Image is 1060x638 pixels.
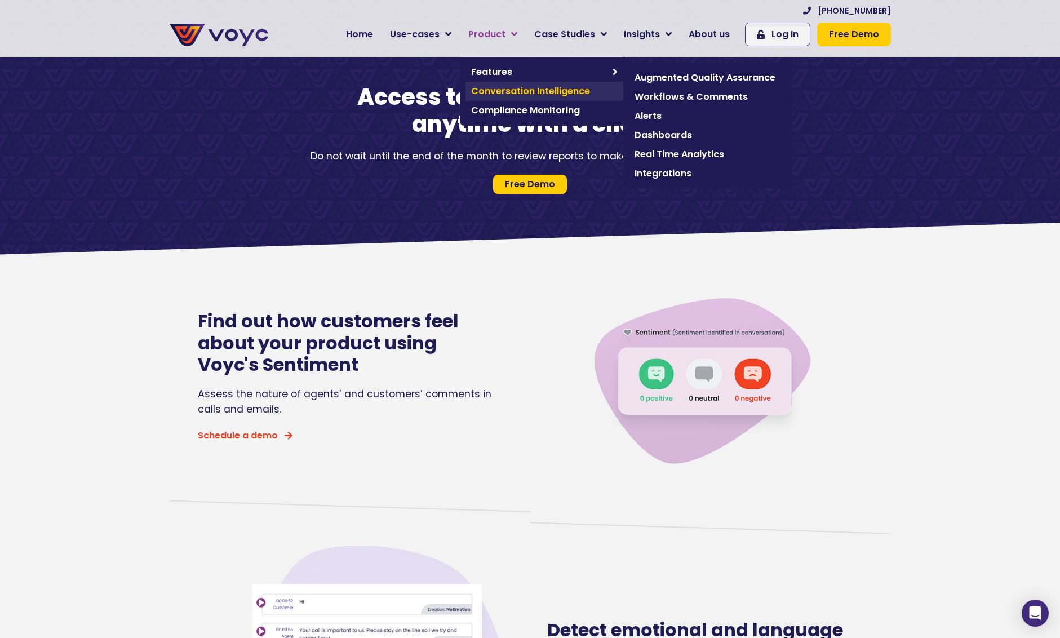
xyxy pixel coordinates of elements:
[635,71,781,85] span: Augmented Quality Assurance
[526,23,615,46] a: Case Studies
[198,387,496,417] div: Assess the nature of agents’ and customers’ comments in calls and emails.
[615,23,680,46] a: Insights
[689,28,730,41] span: About us
[817,23,891,46] a: Free Demo
[534,28,595,41] span: Case Studies
[277,149,784,163] div: Do not wait until the end of the month to review reports to make the necessary changes.
[803,5,891,17] a: [PHONE_NUMBER]
[624,28,660,41] span: Insights
[635,129,781,142] span: Dashboards
[382,23,460,46] a: Use-cases
[629,68,787,87] a: Augmented Quality Assurance
[771,28,799,41] span: Log In
[829,28,879,41] span: Free Demo
[471,85,618,98] span: Conversation Intelligence
[635,148,781,161] span: Real Time Analytics
[338,23,382,46] a: Home
[629,126,787,145] a: Dashboards
[198,311,496,375] h2: Find out how customers feel about your product using Voyc's Sentiment
[629,87,787,107] a: Workflows & Comments
[635,90,781,104] span: Workflows & Comments
[333,83,728,138] h1: Access to real-time analytics anytime with a click
[745,23,810,46] a: Log In
[629,145,787,164] a: Real Time Analytics
[818,5,891,17] span: [PHONE_NUMBER]
[170,24,268,46] img: voyc-full-logo
[505,180,555,189] span: Free Demo
[471,65,607,79] span: Features
[465,101,623,120] a: Compliance Monitoring
[346,28,373,41] span: Home
[198,431,292,440] a: Schedule a demo
[680,23,738,46] a: About us
[629,107,787,126] a: Alerts
[629,164,787,183] a: Integrations
[635,167,781,180] span: Integrations
[1022,600,1049,627] div: Open Intercom Messenger
[635,109,781,123] span: Alerts
[390,28,440,41] span: Use-cases
[570,245,840,515] img: Real Time Analytics
[493,175,567,194] a: Free Demo
[198,431,278,440] span: Schedule a demo
[465,82,623,101] a: Conversation Intelligence
[460,23,526,46] a: Product
[471,104,618,117] span: Compliance Monitoring
[468,28,505,41] span: Product
[465,63,623,82] a: Features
